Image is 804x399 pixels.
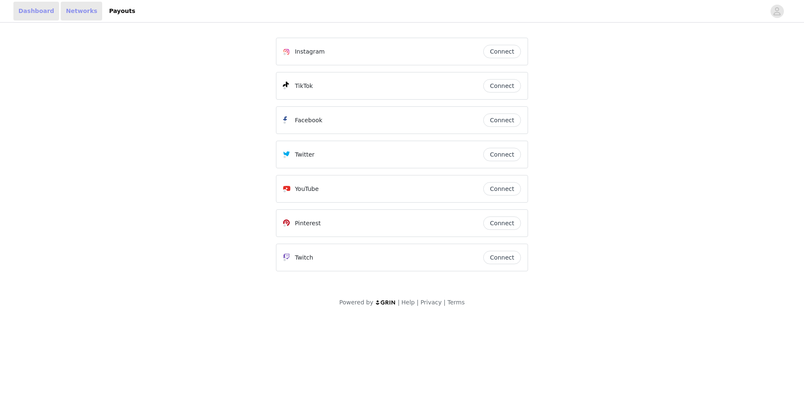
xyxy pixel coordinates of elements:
p: Instagram [295,47,325,56]
button: Connect [483,113,521,127]
a: Terms [447,299,464,306]
a: Privacy [420,299,442,306]
p: TikTok [295,82,313,90]
span: | [398,299,400,306]
p: YouTube [295,185,319,193]
button: Connect [483,79,521,93]
img: Instagram Icon [283,49,290,55]
div: avatar [773,5,781,18]
p: Twitter [295,150,314,159]
p: Pinterest [295,219,321,228]
span: | [443,299,446,306]
p: Facebook [295,116,322,125]
button: Connect [483,182,521,196]
button: Connect [483,216,521,230]
span: | [417,299,419,306]
a: Networks [61,2,102,21]
a: Payouts [104,2,140,21]
a: Dashboard [13,2,59,21]
img: logo [375,300,396,305]
p: Twitch [295,253,313,262]
a: Help [402,299,415,306]
button: Connect [483,148,521,161]
span: Powered by [339,299,373,306]
button: Connect [483,251,521,264]
button: Connect [483,45,521,58]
